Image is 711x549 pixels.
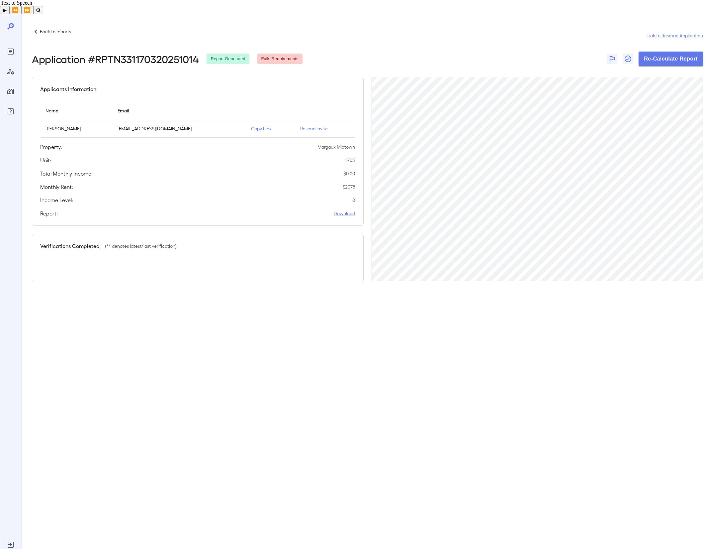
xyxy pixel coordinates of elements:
div: Reports [5,46,16,57]
p: Margaux Midtown [318,144,355,150]
p: 0 [353,197,355,204]
h5: Unit: [40,156,51,164]
div: Manage Users [5,66,16,77]
button: Previous [9,6,21,14]
a: Download [334,210,355,217]
h2: Application # RPTN331170320251014 [32,53,199,65]
h5: Total Monthly Income: [40,170,93,178]
a: Link to Resman Application [647,32,703,39]
span: Report Generated [207,56,249,62]
button: Close Report [623,54,633,64]
h5: Verifications Completed [40,242,100,250]
p: [PERSON_NAME] [45,125,107,132]
h5: Property: [40,143,62,151]
p: $ 0.00 [344,170,355,177]
button: Re-Calculate Report [639,52,703,66]
div: FAQ [5,106,16,117]
span: Fails Requirements [257,56,303,62]
button: Forward [21,6,33,14]
button: Settings [33,6,43,14]
p: 1-703 [345,157,355,164]
h5: Applicants Information [40,85,96,93]
p: (** denotes latest/last verification) [105,243,177,249]
th: Name [40,101,112,120]
h5: Report: [40,209,58,217]
th: Email [112,101,246,120]
p: Back to reports [40,28,71,35]
table: simple table [40,101,355,138]
h5: Income Level: [40,196,73,204]
p: Resend Invite [300,125,350,132]
p: $ 2078 [343,184,355,190]
p: [EMAIL_ADDRESS][DOMAIN_NAME] [118,125,240,132]
div: Manage Properties [5,86,16,97]
button: Flag Report [607,54,617,64]
h5: Monthly Rent: [40,183,73,191]
p: Copy Link [251,125,290,132]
